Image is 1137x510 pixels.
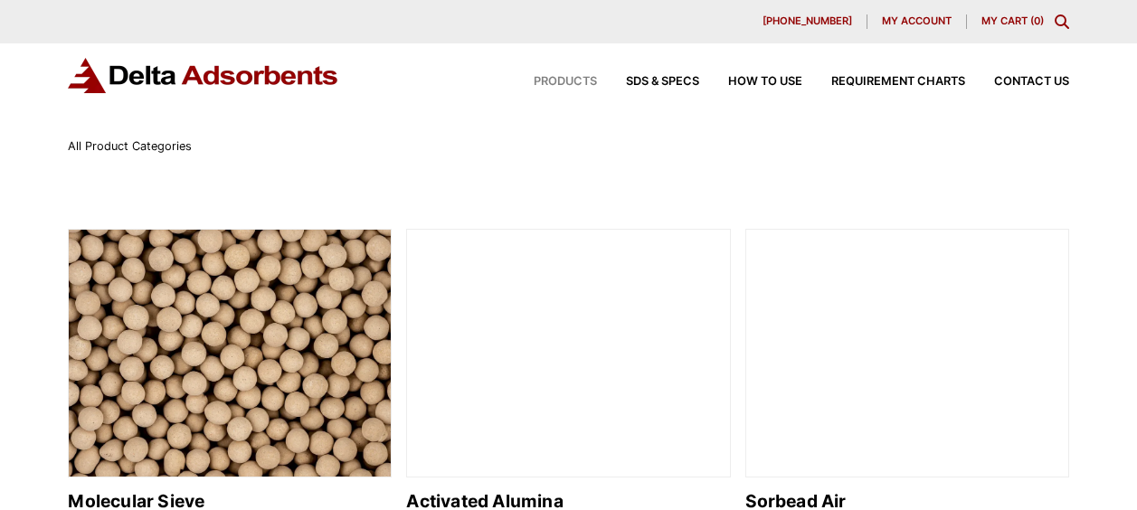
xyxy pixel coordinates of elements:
[763,16,852,26] span: [PHONE_NUMBER]
[831,76,965,88] span: Requirement Charts
[1034,14,1040,27] span: 0
[867,14,967,29] a: My account
[981,14,1044,27] a: My Cart (0)
[69,230,391,478] img: Molecular Sieve
[746,230,1068,478] img: Sorbead Air
[728,76,802,88] span: How to Use
[68,139,192,153] span: All Product Categories
[68,58,339,93] img: Delta Adsorbents
[748,14,867,29] a: [PHONE_NUMBER]
[1055,14,1069,29] div: Toggle Modal Content
[626,76,699,88] span: SDS & SPECS
[802,76,965,88] a: Requirement Charts
[407,230,729,478] img: Activated Alumina
[882,16,952,26] span: My account
[994,76,1069,88] span: Contact Us
[965,76,1069,88] a: Contact Us
[597,76,699,88] a: SDS & SPECS
[699,76,802,88] a: How to Use
[534,76,597,88] span: Products
[505,76,597,88] a: Products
